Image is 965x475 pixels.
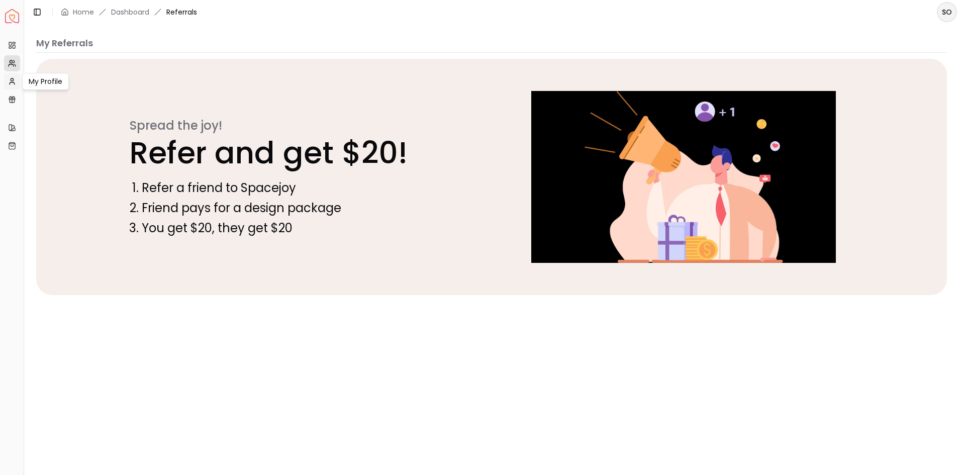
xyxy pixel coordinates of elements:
a: Spacejoy [5,9,19,23]
li: You get $20, they get $20 [142,220,469,236]
p: Refer and get $20! [130,138,469,168]
li: Friend pays for a design package [142,200,469,216]
a: Home [73,7,94,17]
p: My Referrals [36,36,947,50]
img: Spacejoy Logo [5,9,19,23]
img: Referral callout [498,91,870,263]
div: My Profile [22,73,69,90]
li: Refer a friend to Spacejoy [142,180,469,196]
nav: breadcrumb [61,7,197,17]
a: Dashboard [111,7,149,17]
button: SO [937,2,957,22]
p: Spread the joy! [130,118,469,134]
span: Referrals [166,7,197,17]
span: SO [938,3,956,21]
